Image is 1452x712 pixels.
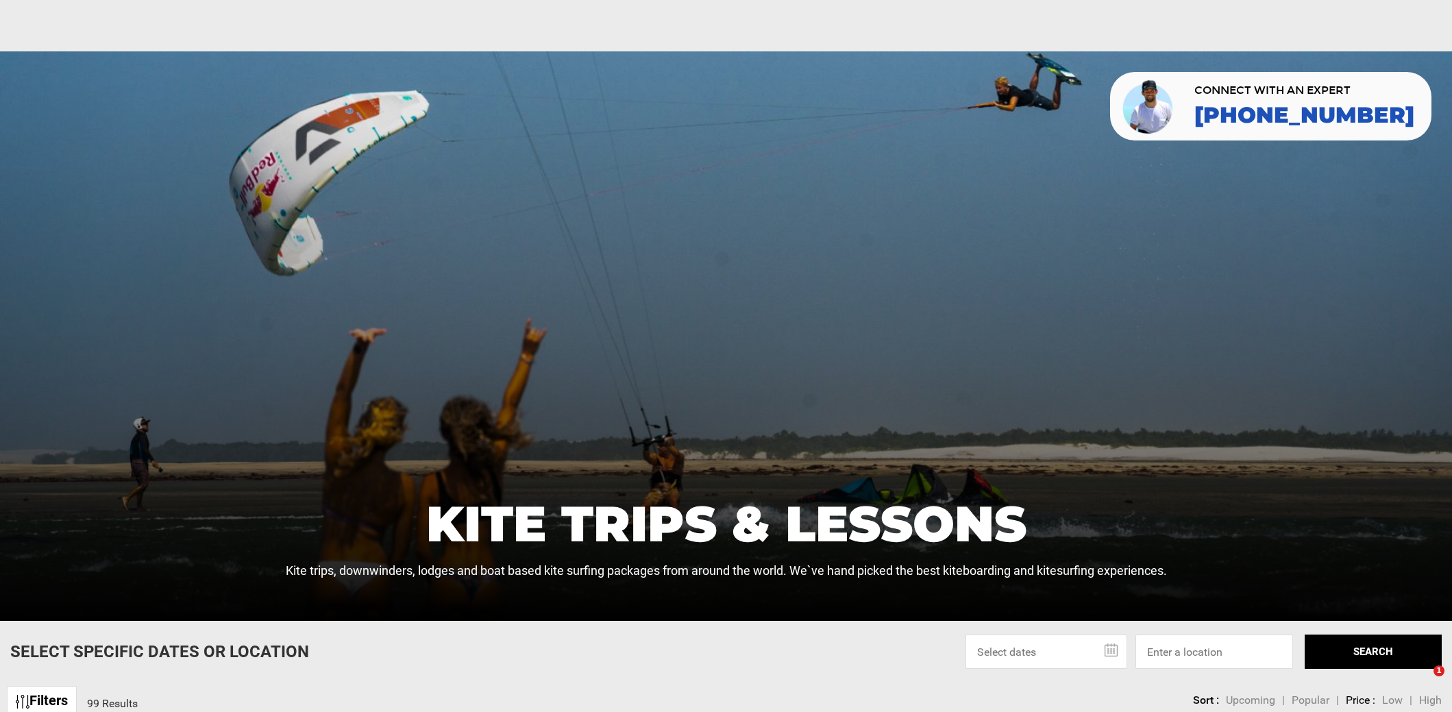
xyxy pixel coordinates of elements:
p: Select Specific Dates Or Location [10,640,309,663]
li: Price : [1346,693,1375,709]
li: | [1282,693,1285,709]
input: Enter a location [1135,635,1293,669]
span: Popular [1292,693,1329,707]
li: | [1410,693,1412,709]
input: Select dates [965,635,1127,669]
li: Sort : [1193,693,1219,709]
span: Upcoming [1226,693,1275,707]
p: Kite trips, downwinders, lodges and boat based kite surfing packages from around the world. We`ve... [286,562,1167,580]
button: SEARCH [1305,635,1442,669]
span: Low [1382,693,1403,707]
img: contact our team [1120,77,1177,135]
h1: Kite Trips & Lessons [286,499,1167,548]
iframe: Intercom live chat [1405,665,1438,698]
span: 99 Results [87,697,138,710]
img: btn-icon.svg [16,695,29,709]
span: 1 [1433,665,1444,676]
span: CONNECT WITH AN EXPERT [1194,85,1414,96]
span: High [1419,693,1442,707]
a: [PHONE_NUMBER] [1194,103,1414,127]
li: | [1336,693,1339,709]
